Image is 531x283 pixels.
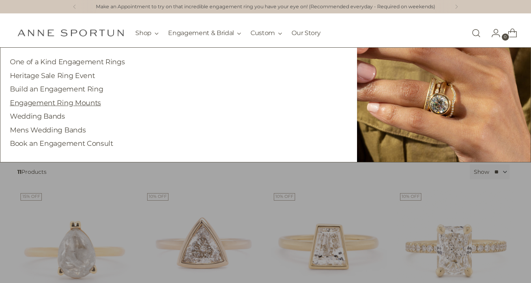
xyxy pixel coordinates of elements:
button: Shop [135,24,159,42]
a: Open cart modal [501,25,517,41]
a: Make an Appointment to try on that incredible engagement ring you have your eye on! (Recommended ... [96,3,435,11]
a: Open search modal [468,25,484,41]
button: Engagement & Bridal [168,24,241,42]
span: 0 [502,34,509,41]
button: Custom [251,24,282,42]
a: Our Story [292,24,320,42]
a: Anne Sportun Fine Jewellery [17,29,124,37]
a: Go to the account page [485,25,501,41]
